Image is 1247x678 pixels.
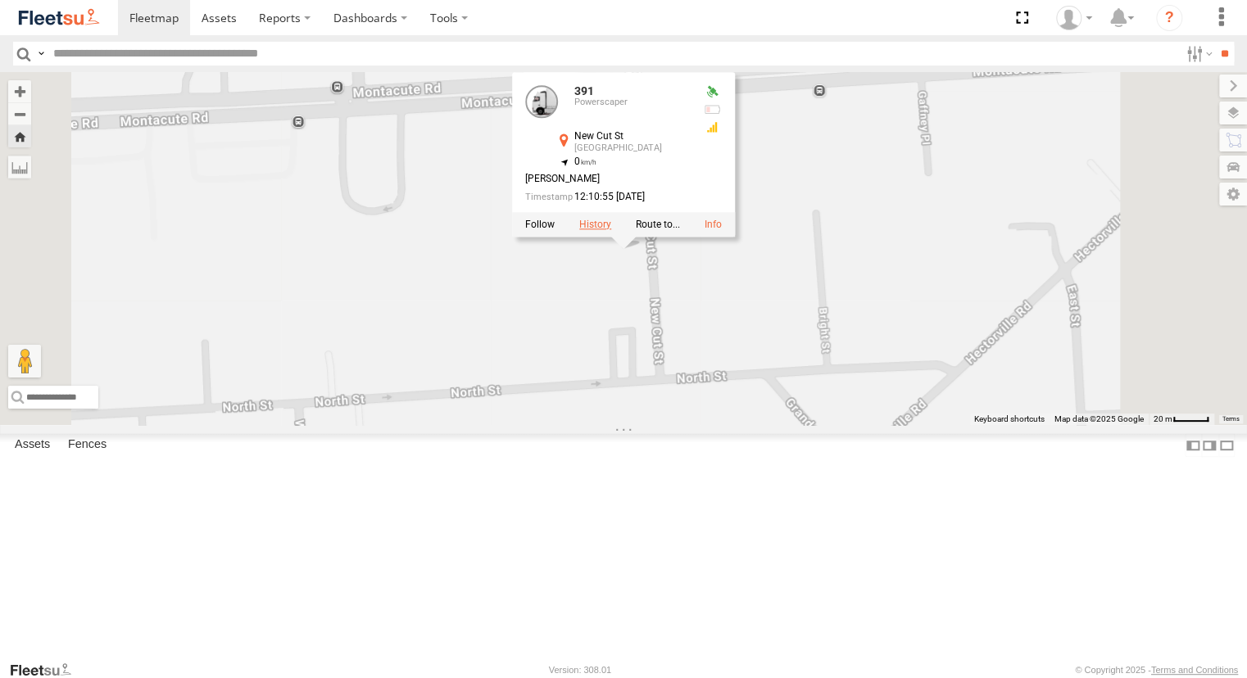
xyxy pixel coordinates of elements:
[702,120,722,133] div: GSM Signal = 3
[8,102,31,125] button: Zoom out
[549,665,611,675] div: Version: 308.01
[1222,415,1240,422] a: Terms (opens in new tab)
[1156,5,1182,31] i: ?
[9,662,84,678] a: Visit our Website
[8,80,31,102] button: Zoom in
[574,143,689,153] div: [GEOGRAPHIC_DATA]
[574,84,594,97] a: 391
[1151,665,1238,675] a: Terms and Conditions
[1185,433,1201,457] label: Dock Summary Table to the Left
[974,414,1045,425] button: Keyboard shortcuts
[8,156,31,179] label: Measure
[8,125,31,147] button: Zoom Home
[574,97,689,107] div: Powerscaper
[636,219,680,230] label: Route To Location
[1180,42,1215,66] label: Search Filter Options
[574,156,596,167] span: 0
[1075,665,1238,675] div: © Copyright 2025 -
[525,174,689,184] div: [PERSON_NAME]
[16,7,102,29] img: fleetsu-logo-horizontal.svg
[1050,6,1098,30] div: Kellie Roberts
[525,191,689,201] div: Date/time of location update
[7,434,58,457] label: Assets
[702,85,722,98] div: Valid GPS Fix
[705,219,722,230] a: View Asset Details
[1054,414,1144,423] span: Map data ©2025 Google
[525,85,558,118] a: View Asset Details
[1219,183,1247,206] label: Map Settings
[702,102,722,115] div: Battery Remaining: 4.2v
[1149,414,1214,425] button: Map Scale: 20 m per 41 pixels
[574,131,689,142] div: New Cut St
[1218,433,1235,457] label: Hide Summary Table
[525,219,555,230] label: Realtime tracking of Asset
[1201,433,1218,457] label: Dock Summary Table to the Right
[579,219,611,230] label: View Asset History
[60,434,115,457] label: Fences
[8,345,41,377] button: Drag Pegman onto the map to open Street View
[1154,414,1172,423] span: 20 m
[34,42,48,66] label: Search Query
